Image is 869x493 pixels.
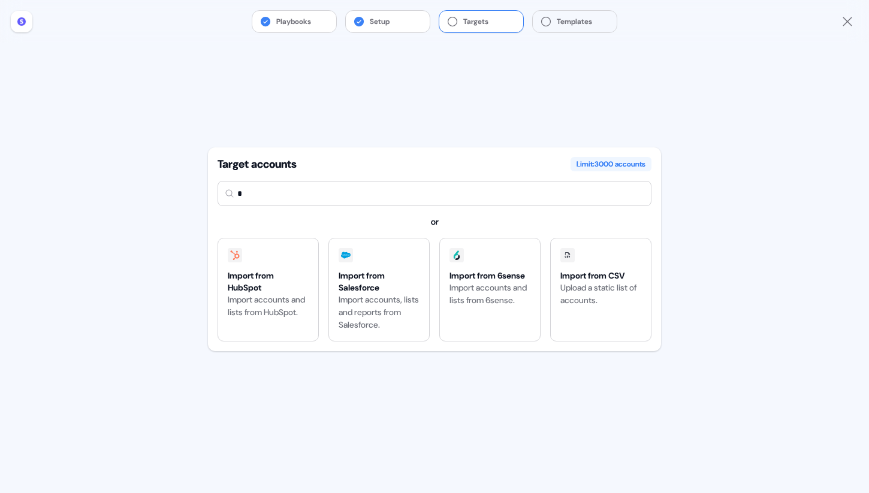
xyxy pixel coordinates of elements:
div: Limit: 3000 accounts [571,157,651,171]
div: Upload a static list of accounts. [560,282,641,307]
div: Import accounts and lists from 6sense. [449,282,530,307]
div: Import from CSV [560,270,641,282]
div: Import from 6sense [449,270,530,282]
a: Close [840,14,855,29]
div: Import accounts and lists from HubSpot. [228,294,309,319]
div: or [218,216,651,228]
div: Import from HubSpot [228,270,309,294]
button: Templates [533,11,617,32]
div: Import from Salesforce [339,270,420,294]
button: Targets [439,11,523,32]
button: Playbooks [252,11,336,32]
button: Import from 6senseImport accounts and lists from 6sense. [439,238,541,341]
button: Import from CSVUpload a static list of accounts. [550,238,651,341]
div: Target accounts [218,157,297,171]
button: Import from HubSpotImport accounts and lists from HubSpot. [218,238,319,341]
button: Setup [346,11,430,32]
button: Import from SalesforceImport accounts, lists and reports from Salesforce. [328,238,430,341]
div: Import accounts, lists and reports from Salesforce. [339,294,420,331]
